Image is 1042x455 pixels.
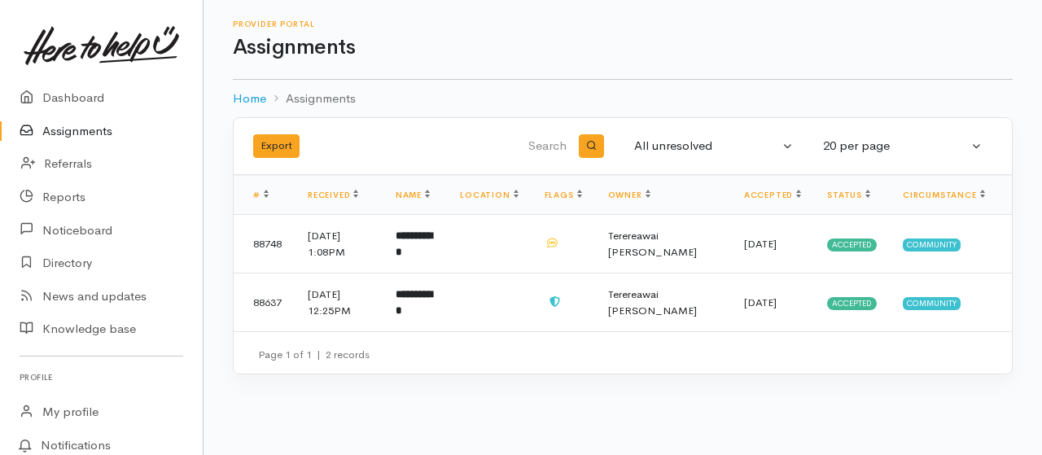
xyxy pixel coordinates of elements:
[634,137,779,155] div: All unresolved
[233,80,1013,118] nav: breadcrumb
[308,190,358,200] a: Received
[903,238,961,252] span: Community
[295,215,383,273] td: [DATE] 1:08PM
[253,190,269,200] a: #
[744,237,777,251] time: [DATE]
[258,348,370,361] small: Page 1 of 1 2 records
[813,130,992,162] button: 20 per page
[233,20,1013,28] h6: Provider Portal
[317,348,321,361] span: |
[233,90,266,108] a: Home
[608,229,697,259] span: Terereawai [PERSON_NAME]
[396,190,430,200] a: Name
[439,127,570,166] input: Search
[608,287,697,317] span: Terereawai [PERSON_NAME]
[823,137,968,155] div: 20 per page
[266,90,356,108] li: Assignments
[234,273,295,332] td: 88637
[20,366,183,388] h6: Profile
[253,134,300,158] button: Export
[827,297,877,310] span: Accepted
[545,190,582,200] a: Flags
[744,295,777,309] time: [DATE]
[744,190,801,200] a: Accepted
[903,297,961,310] span: Community
[827,238,877,252] span: Accepted
[233,36,1013,59] h1: Assignments
[608,190,650,200] a: Owner
[234,215,295,273] td: 88748
[295,273,383,332] td: [DATE] 12:25PM
[903,190,985,200] a: Circumstance
[460,190,518,200] a: Location
[624,130,803,162] button: All unresolved
[827,190,870,200] a: Status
